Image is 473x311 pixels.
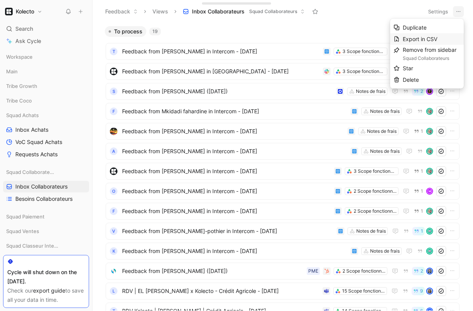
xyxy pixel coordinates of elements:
[403,65,413,71] span: Star
[403,45,460,62] div: Remove from sidebar
[403,55,460,62] div: Squad Collaborateurs
[403,24,427,31] span: Duplicate
[403,36,437,42] span: Export in CSV
[403,76,419,83] span: Delete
